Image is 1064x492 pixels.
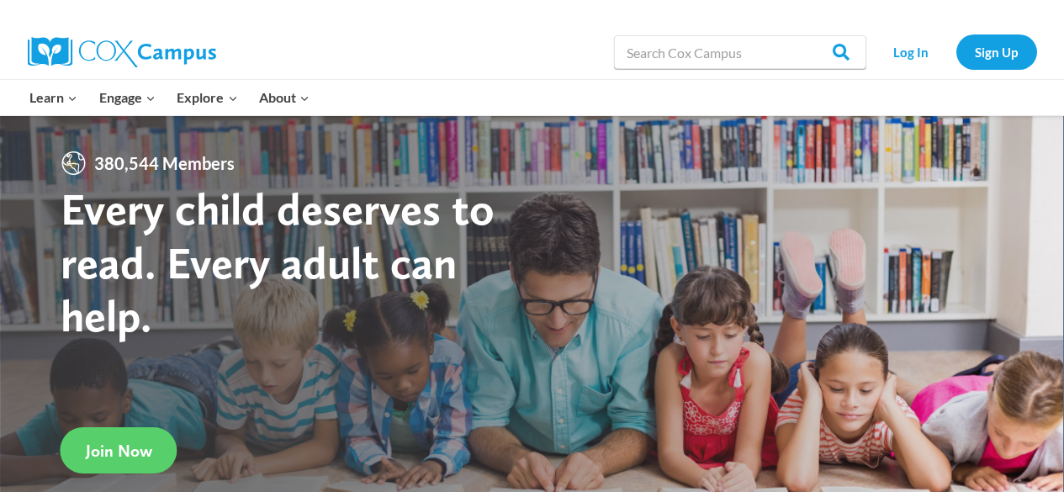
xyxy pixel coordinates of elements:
nav: Secondary Navigation [875,34,1037,69]
a: Sign Up [956,34,1037,69]
img: Cox Campus [28,37,216,67]
span: Explore [177,87,237,108]
span: About [259,87,310,108]
input: Search Cox Campus [614,35,866,69]
span: Learn [29,87,77,108]
span: Join Now [86,441,152,461]
a: Log In [875,34,948,69]
span: Engage [99,87,156,108]
span: 380,544 Members [87,150,241,177]
a: Join Now [61,427,177,473]
strong: Every child deserves to read. Every adult can help. [61,182,495,342]
nav: Primary Navigation [19,80,320,115]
